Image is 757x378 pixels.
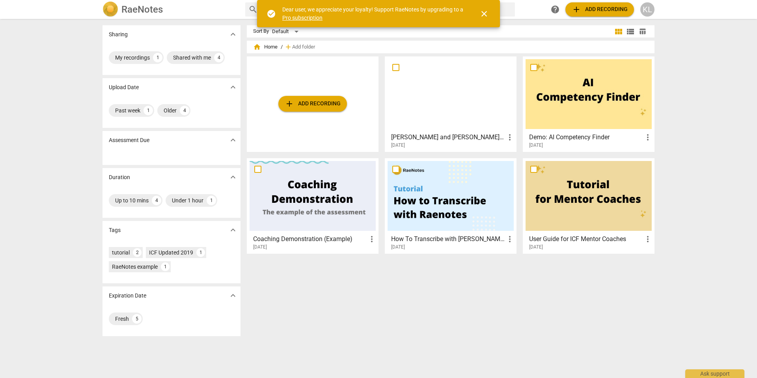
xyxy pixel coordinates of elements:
span: Add folder [292,44,315,50]
h3: How To Transcribe with RaeNotes [391,234,505,244]
button: Show more [227,28,239,40]
a: [PERSON_NAME] and [PERSON_NAME] Recorded Session [DATE][DATE] [388,59,514,148]
button: List view [625,26,636,37]
p: Assessment Due [109,136,149,144]
button: Upload [565,2,634,17]
span: more_vert [505,133,515,142]
button: Show more [227,171,239,183]
span: Add recording [572,5,628,14]
span: expand_more [228,82,238,92]
button: Tile view [613,26,625,37]
span: more_vert [505,234,515,244]
div: 1 [196,248,205,257]
div: My recordings [115,54,150,62]
span: [DATE] [253,244,267,251]
span: check_circle [267,9,276,19]
span: search [248,5,258,14]
a: User Guide for ICF Mentor Coaches[DATE] [526,161,652,250]
span: [DATE] [391,142,405,149]
span: close [479,9,489,19]
p: Expiration Date [109,292,146,300]
div: Fresh [115,315,129,323]
span: view_module [614,27,623,36]
span: expand_more [228,291,238,300]
span: add [285,99,294,109]
span: home [253,43,261,51]
button: Close [475,4,494,23]
div: 5 [132,314,142,324]
button: Table view [636,26,648,37]
span: Add recording [285,99,341,109]
button: Show more [227,224,239,236]
div: 4 [152,196,161,205]
div: ICF Updated 2019 [149,249,193,256]
h3: Demo: AI Competency Finder [529,133,643,142]
div: Under 1 hour [172,196,203,204]
a: Coaching Demonstration (Example)[DATE] [250,161,376,250]
a: Help [548,2,562,17]
p: Tags [109,226,121,234]
span: / [281,44,283,50]
span: expand_more [228,225,238,235]
div: RaeNotes example [112,263,158,271]
div: 4 [214,53,224,62]
span: more_vert [367,234,377,244]
span: expand_more [228,30,238,39]
div: 1 [161,262,170,271]
h3: User Guide for ICF Mentor Coaches [529,234,643,244]
button: Show more [227,81,239,93]
a: LogoRaeNotes [103,2,239,17]
div: Past week [115,107,140,114]
div: 4 [180,106,189,115]
span: Home [253,43,278,51]
div: Ask support [685,369,744,378]
div: Up to 10 mins [115,196,149,204]
p: Duration [109,173,130,182]
h3: Coaching Demonstration (Example) [253,234,367,244]
button: Upload [278,96,347,112]
a: Pro subscription [282,15,323,21]
span: add [284,43,292,51]
div: Sort By [253,28,269,34]
span: help [550,5,560,14]
span: expand_more [228,172,238,182]
h2: RaeNotes [121,4,163,15]
h3: Ami Summers and Emma Bowdler Recorded Session 5 September 2025 [391,133,505,142]
span: [DATE] [391,244,405,251]
span: [DATE] [529,142,543,149]
button: Show more [227,290,239,301]
span: table_chart [639,28,646,35]
p: Sharing [109,30,128,39]
div: tutorial [112,249,130,256]
span: view_list [626,27,635,36]
button: Show more [227,134,239,146]
span: more_vert [643,234,653,244]
div: Older [164,107,177,114]
span: add [572,5,581,14]
div: Shared with me [173,54,211,62]
button: KL [640,2,654,17]
div: 1 [144,106,153,115]
div: 2 [133,248,142,257]
div: Default [272,25,301,38]
p: Upload Date [109,83,139,92]
span: more_vert [643,133,653,142]
div: Dear user, we appreciate your loyalty! Support RaeNotes by upgrading to a [282,6,465,22]
a: Demo: AI Competency Finder[DATE] [526,59,652,148]
span: expand_more [228,135,238,145]
img: Logo [103,2,118,17]
div: 1 [153,53,162,62]
span: [DATE] [529,244,543,251]
div: 1 [207,196,216,205]
a: How To Transcribe with [PERSON_NAME][DATE] [388,161,514,250]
